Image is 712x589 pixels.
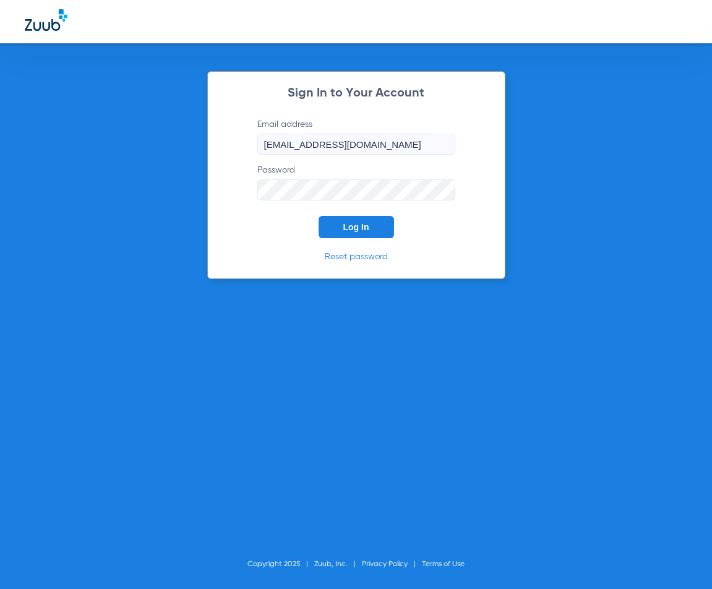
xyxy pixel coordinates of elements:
input: Password [257,179,455,200]
label: Email address [257,118,455,155]
li: Copyright 2025 [247,558,314,570]
button: Log In [319,216,394,238]
a: Terms of Use [422,561,465,568]
iframe: Chat Widget [650,530,712,589]
img: Zuub Logo [25,9,67,31]
span: Log In [343,222,369,232]
a: Reset password [325,252,388,261]
label: Password [257,164,455,200]
li: Zuub, Inc. [314,558,362,570]
input: Email address [257,134,455,155]
h2: Sign In to Your Account [239,87,474,100]
a: Privacy Policy [362,561,408,568]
